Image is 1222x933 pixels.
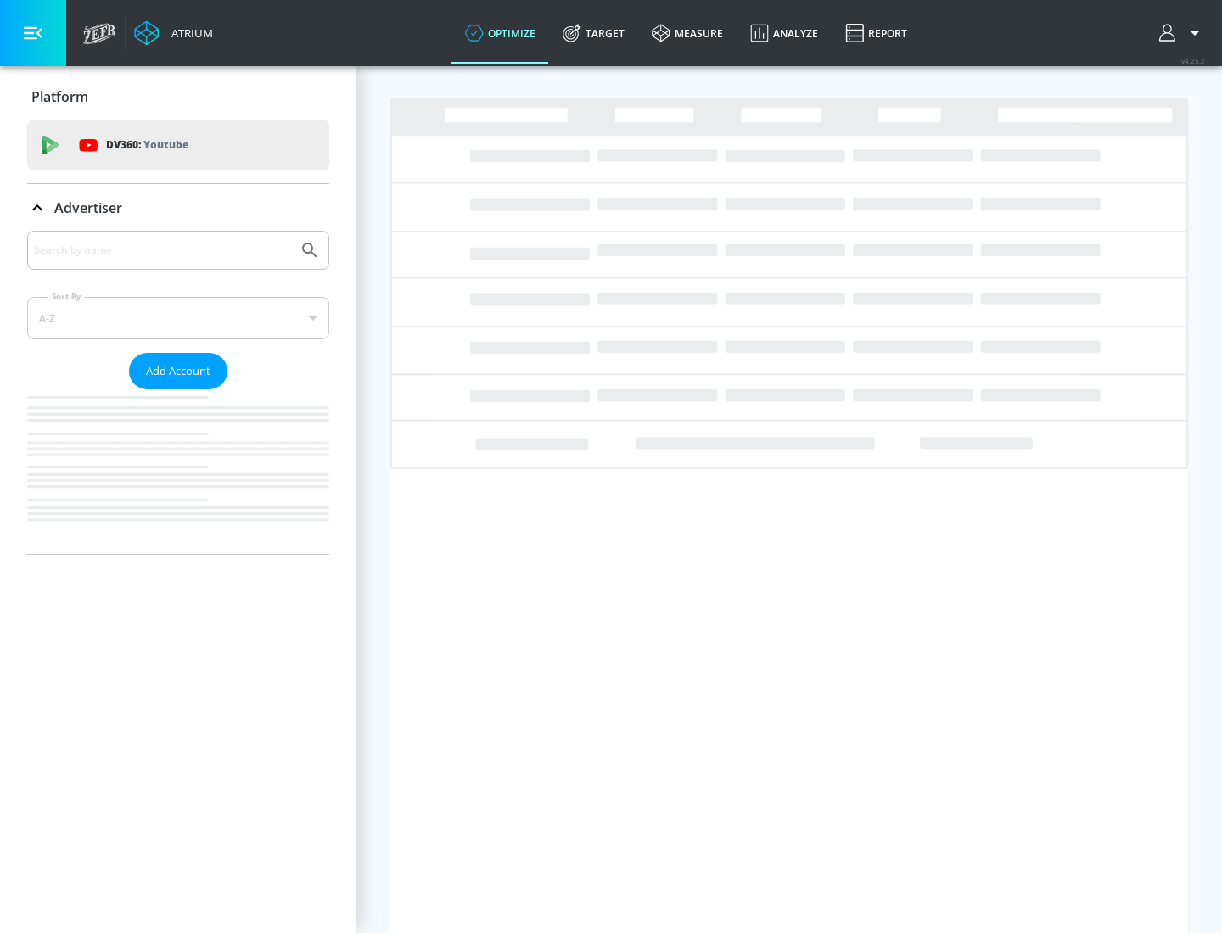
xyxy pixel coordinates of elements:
div: Advertiser [27,231,329,554]
a: Analyze [737,3,832,64]
p: DV360: [106,136,188,154]
button: Add Account [129,353,227,389]
nav: list of Advertiser [27,389,329,554]
p: Advertiser [54,198,122,217]
div: Atrium [165,25,213,41]
a: measure [638,3,737,64]
div: Platform [27,73,329,120]
a: Atrium [134,20,213,46]
p: Youtube [143,136,188,154]
p: Platform [31,87,88,106]
div: Advertiser [27,184,329,232]
label: Sort By [48,291,85,302]
a: Target [549,3,638,64]
div: A-Z [27,297,329,339]
a: Report [832,3,921,64]
span: v 4.25.2 [1181,56,1205,65]
span: Add Account [146,361,210,381]
div: DV360: Youtube [27,120,329,170]
input: Search by name [34,239,291,261]
a: optimize [451,3,549,64]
